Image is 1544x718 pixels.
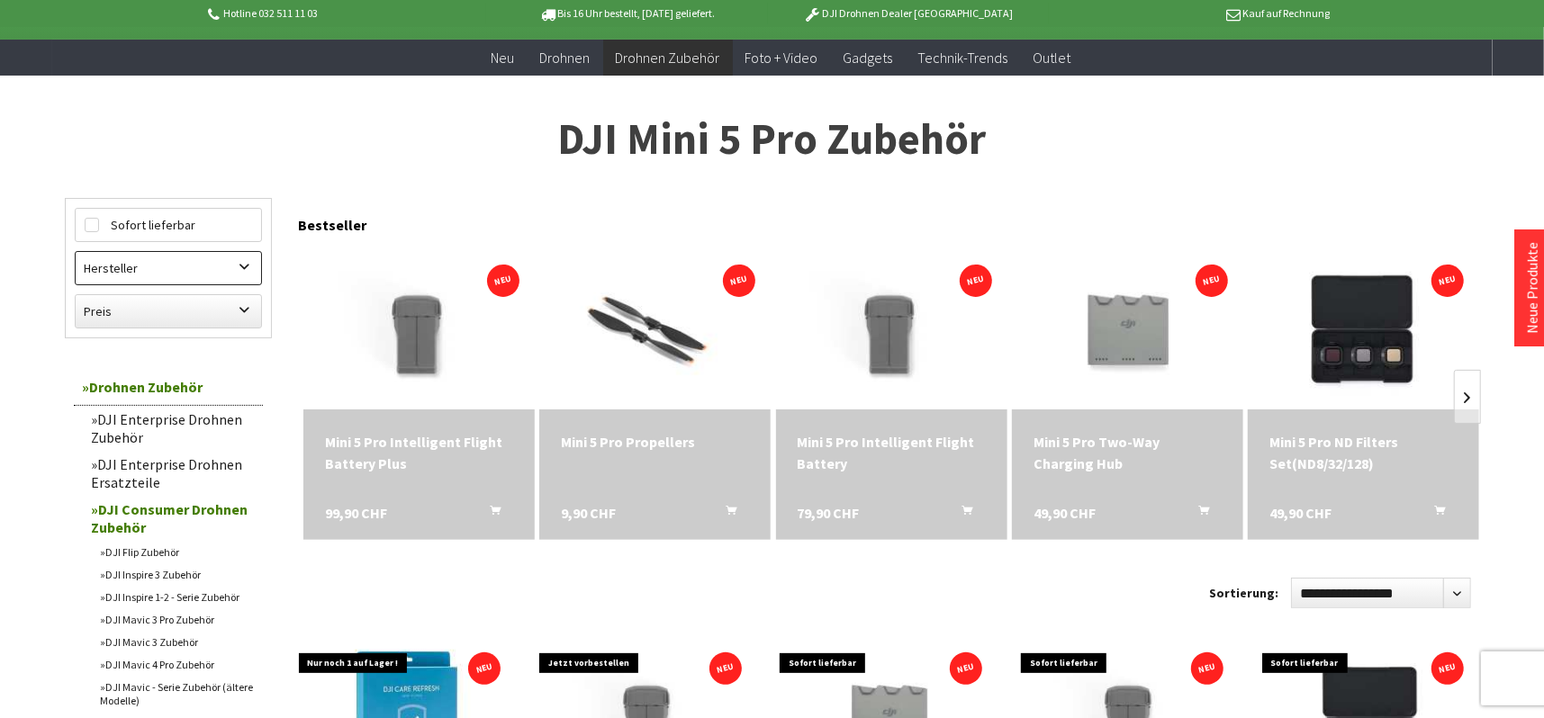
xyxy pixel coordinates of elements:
[303,251,535,405] img: Mini 5 Pro Intelligent Flight Battery Plus
[492,49,515,67] span: Neu
[76,252,261,284] label: Hersteller
[92,631,263,653] a: DJI Mavic 3 Zubehör
[1210,579,1279,607] label: Sortierung:
[325,502,387,524] span: 99,90 CHF
[74,369,263,406] a: Drohnen Zubehör
[1021,40,1084,76] a: Outlet
[1177,502,1220,525] button: In den Warenkorb
[325,431,513,474] a: Mini 5 Pro Intelligent Flight Battery Plus 99,90 CHF In den Warenkorb
[92,676,263,712] a: DJI Mavic - Serie Zubehör (ältere Modelle)
[83,496,263,541] a: DJI Consumer Drohnen Zubehör
[616,49,720,67] span: Drohnen Zubehör
[479,40,528,76] a: Neu
[941,502,984,525] button: In den Warenkorb
[486,3,767,24] p: Bis 16 Uhr bestellt, [DATE] geliefert.
[76,209,261,241] label: Sofort lieferbar
[733,40,831,76] a: Foto + Video
[844,49,893,67] span: Gadgets
[92,586,263,608] a: DJI Inspire 1-2 - Serie Zubehör
[76,295,261,328] label: Preis
[1248,251,1479,405] img: Mini 5 Pro ND Filters Set(ND8/32/128)
[205,3,486,24] p: Hotline 032 511 11 03
[745,49,818,67] span: Foto + Video
[528,40,603,76] a: Drohnen
[1269,431,1458,474] div: Mini 5 Pro ND Filters Set(ND8/32/128)
[561,431,749,453] div: Mini 5 Pro Propellers
[299,198,1480,243] div: Bestseller
[540,49,591,67] span: Drohnen
[92,653,263,676] a: DJI Mavic 4 Pro Zubehör
[798,502,860,524] span: 79,90 CHF
[603,40,733,76] a: Drohnen Zubehör
[1523,242,1541,334] a: Neue Produkte
[918,49,1008,67] span: Technik-Trends
[539,251,771,405] img: Mini 5 Pro Propellers
[1413,502,1456,525] button: In den Warenkorb
[468,502,511,525] button: In den Warenkorb
[65,117,1480,162] h1: DJI Mini 5 Pro Zubehör
[1034,431,1222,474] a: Mini 5 Pro Two-Way Charging Hub 49,90 CHF In den Warenkorb
[92,541,263,563] a: DJI Flip Zubehör
[1034,502,1096,524] span: 49,90 CHF
[776,251,1007,405] img: Mini 5 Pro Intelligent Flight Battery
[92,563,263,586] a: DJI Inspire 3 Zubehör
[83,406,263,451] a: DJI Enterprise Drohnen Zubehör
[831,40,906,76] a: Gadgets
[798,431,986,474] a: Mini 5 Pro Intelligent Flight Battery 79,90 CHF In den Warenkorb
[1012,251,1243,405] img: Mini 5 Pro Two-Way Charging Hub
[1034,49,1071,67] span: Outlet
[906,40,1021,76] a: Technik-Trends
[83,451,263,496] a: DJI Enterprise Drohnen Ersatzteile
[561,431,749,453] a: Mini 5 Pro Propellers 9,90 CHF In den Warenkorb
[1034,431,1222,474] div: Mini 5 Pro Two-Way Charging Hub
[798,431,986,474] div: Mini 5 Pro Intelligent Flight Battery
[561,502,616,524] span: 9,90 CHF
[325,431,513,474] div: Mini 5 Pro Intelligent Flight Battery Plus
[1269,502,1332,524] span: 49,90 CHF
[92,608,263,631] a: DJI Mavic 3 Pro Zubehör
[1269,431,1458,474] a: Mini 5 Pro ND Filters Set(ND8/32/128) 49,90 CHF In den Warenkorb
[1049,3,1330,24] p: Kauf auf Rechnung
[768,3,1049,24] p: DJI Drohnen Dealer [GEOGRAPHIC_DATA]
[704,502,747,525] button: In den Warenkorb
